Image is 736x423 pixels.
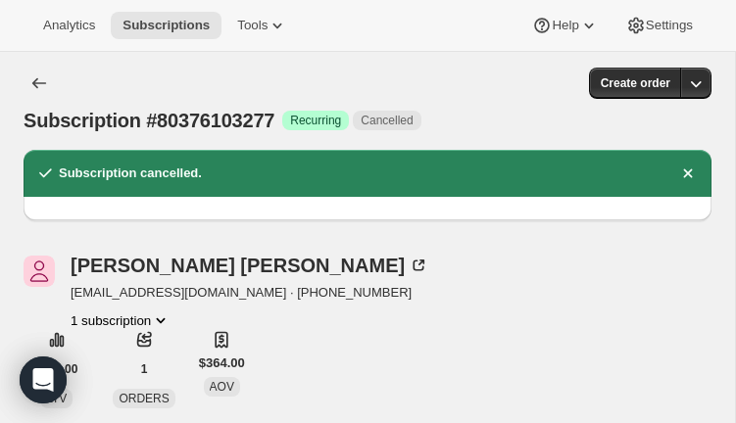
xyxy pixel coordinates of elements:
[123,18,210,33] span: Subscriptions
[290,113,341,128] span: Recurring
[24,110,274,131] span: Subscription #80376103277
[24,256,55,287] span: Elanie Altidor
[111,12,221,39] button: Subscriptions
[361,113,413,128] span: Cancelled
[43,18,95,33] span: Analytics
[31,12,107,39] button: Analytics
[199,353,245,373] span: $364.00
[71,283,428,303] span: [EMAIL_ADDRESS][DOMAIN_NAME] · [PHONE_NUMBER]
[672,158,704,189] button: Dismiss notification
[24,68,55,99] button: Subscriptions
[141,361,148,377] span: 1
[225,12,299,39] button: Tools
[589,68,682,99] button: Create order
[646,18,693,33] span: Settings
[552,18,578,33] span: Help
[237,18,268,33] span: Tools
[210,380,234,394] span: AOV
[128,353,160,385] button: 1
[59,164,202,183] h2: Subscription cancelled.
[601,75,670,91] span: Create order
[71,256,428,275] div: [PERSON_NAME] [PERSON_NAME]
[614,12,705,39] button: Settings
[520,12,610,39] button: Help
[24,353,89,385] button: $364.00
[71,310,171,330] button: Product actions
[20,356,67,403] div: Open Intercom Messenger
[119,392,169,405] span: ORDERS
